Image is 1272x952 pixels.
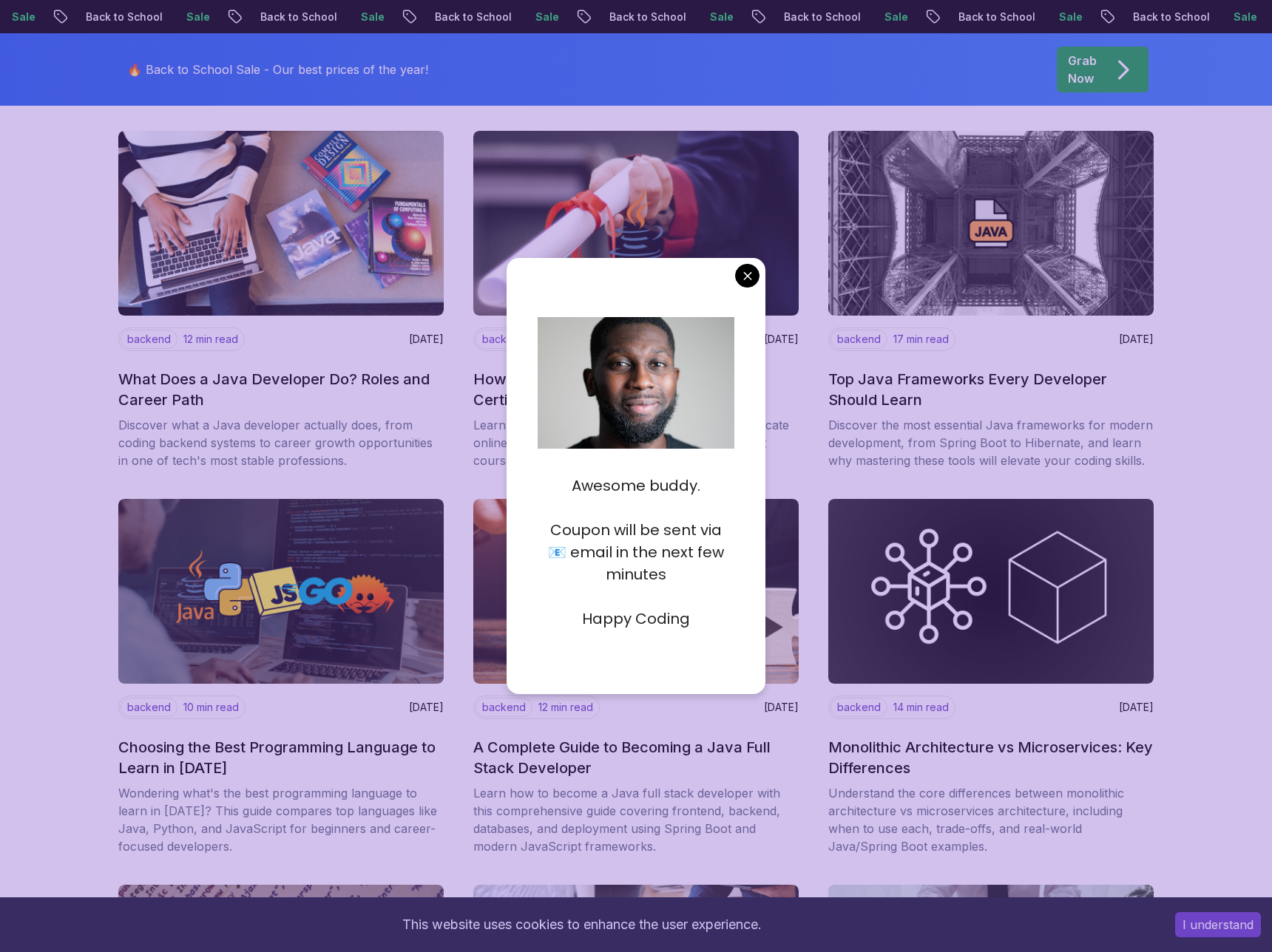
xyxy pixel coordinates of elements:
[830,698,887,717] p: backend
[118,784,444,855] p: Wondering what's the best programming language to learn in [DATE]? This guide compares top langua...
[118,131,444,469] a: imagebackend12 min read[DATE]What Does a Java Developer Do? Roles and Career PathDiscover what a ...
[409,332,444,347] p: [DATE]
[1160,10,1208,24] p: Sale
[473,784,799,855] p: Learn how to become a Java full stack developer with this comprehensive guide covering frontend, ...
[118,499,444,855] a: imagebackend10 min read[DATE]Choosing the Best Programming Language to Learn in [DATE]Wondering w...
[828,369,1154,410] h2: Top Java Frameworks Every Developer Should Learn
[893,332,949,347] p: 17 min read
[473,499,799,684] img: image
[473,131,799,469] a: imagebackend11 min read[DATE]How to Earn a Full Stack Web Developer Certificate OnlineLearn how t...
[288,10,335,24] p: Sale
[113,10,160,24] p: Sale
[536,10,637,24] p: Back to School
[538,700,593,715] p: 12 min read
[473,737,799,778] h2: A Complete Guide to Becoming a Java Full Stack Developer
[183,700,239,715] p: 10 min read
[13,10,113,24] p: Back to School
[811,10,859,24] p: Sale
[764,332,799,347] p: [DATE]
[462,10,510,24] p: Sale
[473,499,799,855] a: imagebackend12 min read[DATE]A Complete Guide to Becoming a Java Full Stack DeveloperLearn how to...
[986,10,1033,24] p: Sale
[828,784,1154,855] p: Understand the core differences between monolithic architecture vs microservices architecture, in...
[828,131,1154,469] a: imagebackend17 min read[DATE]Top Java Frameworks Every Developer Should LearnDiscover the most es...
[1068,52,1097,87] p: Grab Now
[121,698,177,717] p: backend
[473,369,799,410] h2: How to Earn a Full Stack Web Developer Certificate Online
[711,10,811,24] p: Back to School
[118,369,444,410] h2: What Does a Java Developer Do? Roles and Career Path
[476,698,532,717] p: backend
[121,330,177,349] p: backend
[11,908,1153,941] div: This website uses cookies to enhance the user experience.
[476,330,532,349] p: backend
[409,700,444,715] p: [DATE]
[183,332,238,347] p: 12 min read
[828,416,1154,469] p: Discover the most essential Java frameworks for modern development, from Spring Boot to Hibernate...
[118,737,444,778] h2: Choosing the Best Programming Language to Learn in [DATE]
[1119,700,1154,715] p: [DATE]
[893,700,949,715] p: 14 min read
[637,10,684,24] p: Sale
[473,416,799,469] p: Learn how to earn a full stack web developer certificate online with this step-by-step guide cove...
[828,131,1154,316] img: image
[1119,332,1154,347] p: [DATE]
[187,10,288,24] p: Back to School
[828,499,1154,684] img: image
[830,330,887,349] p: backend
[1175,912,1261,937] button: Accept cookies
[1060,10,1160,24] p: Back to School
[118,416,444,469] p: Discover what a Java developer actually does, from coding backend systems to career growth opport...
[828,499,1154,855] a: imagebackend14 min read[DATE]Monolithic Architecture vs Microservices: Key DifferencesUnderstand ...
[118,499,444,684] img: image
[127,61,428,78] p: 🔥 Back to School Sale - Our best prices of the year!
[118,131,444,316] img: image
[828,737,1154,778] h2: Monolithic Architecture vs Microservices: Key Differences
[473,131,799,316] img: image
[764,700,799,715] p: [DATE]
[362,10,462,24] p: Back to School
[885,10,986,24] p: Back to School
